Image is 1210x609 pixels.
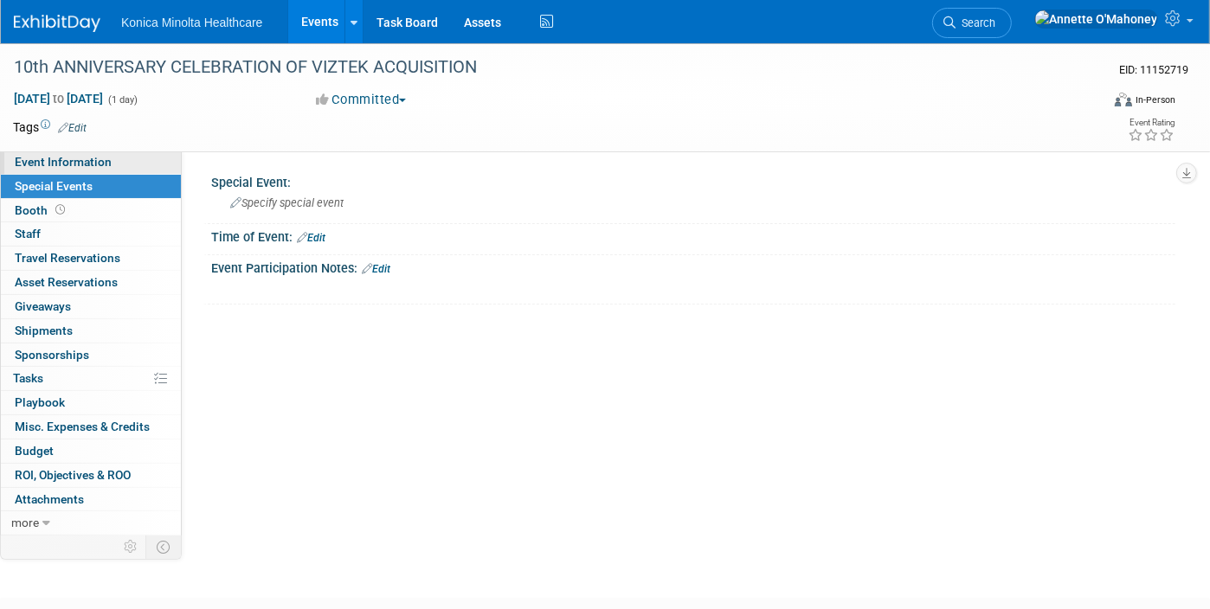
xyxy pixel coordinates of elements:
[15,227,41,240] span: Staff
[1,319,181,343] a: Shipments
[15,492,84,506] span: Attachments
[15,348,89,362] span: Sponsorships
[1,151,181,174] a: Event Information
[15,444,54,458] span: Budget
[15,203,68,217] span: Booth
[1034,10,1158,29] img: Annette O'Mahoney
[106,94,138,106] span: (1 day)
[14,15,100,32] img: ExhibitDay
[1,464,181,487] a: ROI, Objectives & ROO
[956,16,995,29] span: Search
[52,203,68,216] span: Booth not reserved yet
[1003,90,1175,116] div: Event Format
[15,251,120,265] span: Travel Reservations
[211,170,1175,191] div: Special Event:
[1,271,181,294] a: Asset Reservations
[1,175,181,198] a: Special Events
[1,488,181,511] a: Attachments
[1119,63,1188,76] span: Event ID: 11152719
[1,511,181,535] a: more
[1,343,181,367] a: Sponsorships
[1,367,181,390] a: Tasks
[15,155,112,169] span: Event Information
[15,275,118,289] span: Asset Reservations
[297,232,325,244] a: Edit
[121,16,262,29] span: Konica Minolta Healthcare
[15,324,73,337] span: Shipments
[230,196,344,209] span: Specify special event
[362,263,390,275] a: Edit
[116,535,146,558] td: Personalize Event Tab Strip
[1135,93,1175,106] div: In-Person
[13,119,87,136] td: Tags
[1,199,181,222] a: Booth
[1,222,181,246] a: Staff
[15,468,131,482] span: ROI, Objectives & ROO
[310,91,413,109] button: Committed
[15,420,150,433] span: Misc. Expenses & Credits
[932,8,1012,38] a: Search
[15,395,65,409] span: Playbook
[13,371,43,385] span: Tasks
[146,535,182,558] td: Toggle Event Tabs
[8,52,1077,83] div: 10th ANNIVERSARY CELEBRATION OF VIZTEK ACQUISITION
[11,516,39,529] span: more
[211,255,1175,278] div: Event Participation Notes:
[58,122,87,134] a: Edit
[1128,119,1175,127] div: Event Rating
[15,179,93,193] span: Special Events
[1,439,181,463] a: Budget
[15,299,71,313] span: Giveaways
[1,295,181,318] a: Giveaways
[50,92,67,106] span: to
[13,91,104,106] span: [DATE] [DATE]
[1,247,181,270] a: Travel Reservations
[211,224,1175,247] div: Time of Event:
[1,415,181,439] a: Misc. Expenses & Credits
[1115,93,1132,106] img: Format-Inperson.png
[1,391,181,414] a: Playbook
